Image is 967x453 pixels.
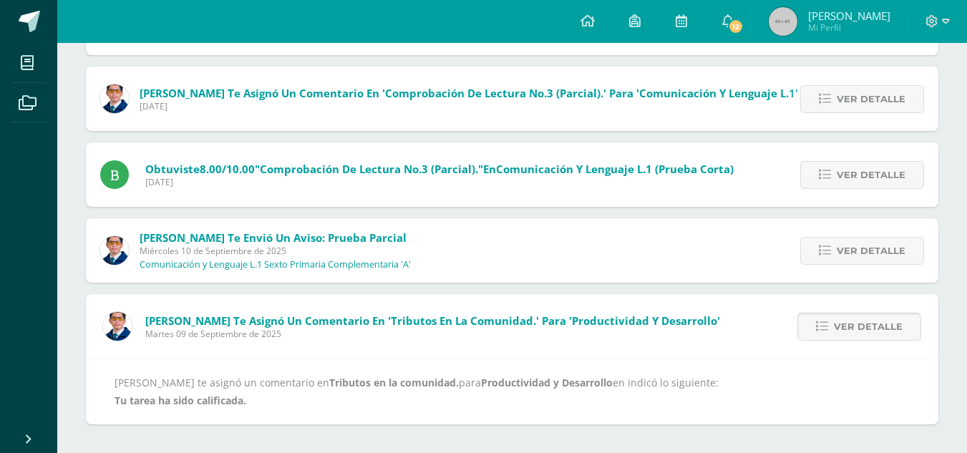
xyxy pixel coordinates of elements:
img: 059ccfba660c78d33e1d6e9d5a6a4bb6.png [100,236,129,265]
p: Comunicación y Lenguaje L.1 Sexto Primaria Complementaria 'A' [140,259,411,271]
span: [PERSON_NAME] te asignó un comentario en 'Comprobación de lectura No.3 (Parcial).' para 'Comunica... [140,86,798,100]
span: Mi Perfil [808,21,890,34]
span: [PERSON_NAME] [808,9,890,23]
b: Tributos en la comunidad. [329,376,459,389]
span: 8.00/10.00 [200,162,255,176]
span: Ver detalle [837,238,905,264]
span: [PERSON_NAME] te envió un aviso: Prueba Parcial [140,230,407,245]
span: Obtuviste en [145,162,734,176]
b: Productividad y Desarrollo [481,376,613,389]
span: [DATE] [140,100,798,112]
b: Tu tarea ha sido calificada. [115,394,246,407]
img: 059ccfba660c78d33e1d6e9d5a6a4bb6.png [103,312,132,341]
span: Ver detalle [837,162,905,188]
span: [DATE] [145,176,734,188]
img: 059ccfba660c78d33e1d6e9d5a6a4bb6.png [100,84,129,113]
span: 12 [728,19,744,34]
span: Ver detalle [837,86,905,112]
span: Comunicación y Lenguaje L.1 (Prueba Corta) [496,162,734,176]
div: [PERSON_NAME] te asignó un comentario en para en indicó lo siguiente: [115,374,910,409]
span: Martes 09 de Septiembre de 2025 [145,328,720,340]
span: "Comprobación de lectura No.3 (Parcial)." [255,162,483,176]
span: [PERSON_NAME] te asignó un comentario en 'Tributos en la comunidad.' para 'Productividad y Desarr... [145,313,720,328]
span: Miércoles 10 de Septiembre de 2025 [140,245,411,257]
img: 45x45 [769,7,797,36]
span: Ver detalle [834,313,903,340]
